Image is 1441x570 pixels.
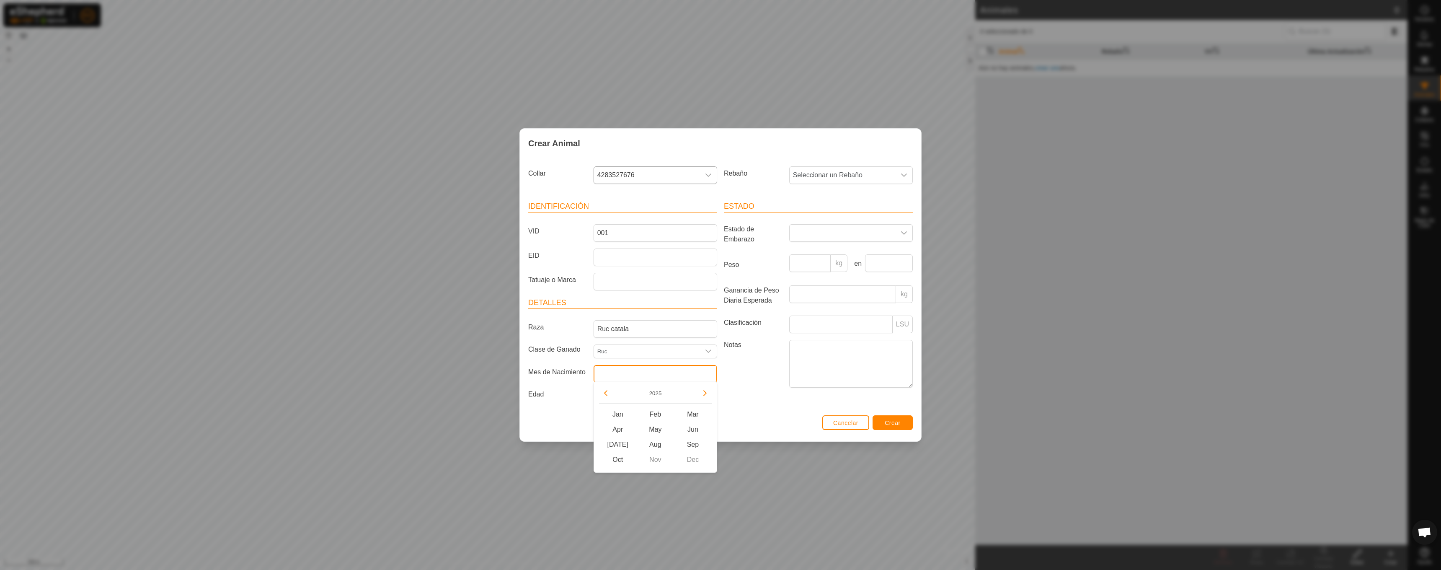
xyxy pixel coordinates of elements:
label: Raza [525,320,590,334]
label: Estado de Embarazo [720,224,786,244]
label: Edad [525,389,590,399]
button: Cancelar [822,415,869,430]
div: Obre el xat [1412,520,1437,545]
span: Mar [674,407,712,422]
p-inputgroup-addon: LSU [893,316,913,333]
span: 4283527676 [594,167,700,184]
p-inputgroup-addon: kg [896,285,913,303]
span: Jan [599,407,637,422]
span: Apr [599,422,637,437]
header: Identificación [528,201,717,212]
header: Estado [724,201,913,212]
button: Choose Year [646,388,665,398]
label: VID [525,224,590,238]
label: Ganancia de Peso Diaria Esperada [720,285,786,306]
div: Choose Date [594,381,717,473]
header: Detalles [528,297,717,309]
button: Previous Year [599,386,612,400]
label: Clasificación [720,316,786,330]
div: dropdown trigger [700,167,717,184]
div: dropdown trigger [896,225,912,241]
span: Feb [636,407,674,422]
div: dropdown trigger [700,345,717,358]
input: Seleccione o ingrese una Clase de Ganado [594,345,700,358]
label: Notas [720,340,786,387]
span: [DATE] [599,437,637,452]
label: EID [525,249,590,263]
label: Peso [720,254,786,275]
span: Aug [636,437,674,452]
span: Cancelar [833,420,858,426]
span: Oct [599,452,637,467]
span: May [636,422,674,437]
p-inputgroup-addon: kg [831,254,847,272]
span: Seleccionar un Rebaño [790,167,896,184]
label: Tatuaje o Marca [525,273,590,287]
label: Mes de Nacimiento [525,365,590,379]
button: Crear [873,415,913,430]
span: Crear [885,420,901,426]
label: Collar [525,166,590,181]
label: en [851,259,862,269]
label: Rebaño [720,166,786,181]
div: dropdown trigger [896,167,912,184]
span: Sep [674,437,712,452]
span: Crear Animal [528,137,580,150]
span: Jun [674,422,712,437]
button: Next Year [698,386,712,400]
label: Clase de Ganado [525,345,590,355]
